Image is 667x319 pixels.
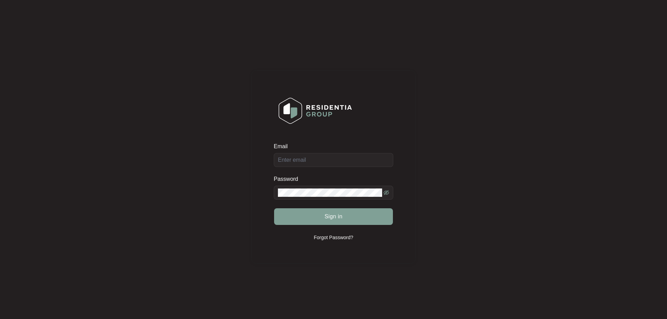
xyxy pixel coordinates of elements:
[314,234,353,241] p: Forgot Password?
[274,208,393,225] button: Sign in
[274,153,393,167] input: Email
[384,190,389,195] span: eye-invisible
[274,93,356,128] img: Login Logo
[274,176,303,183] label: Password
[324,212,343,221] span: Sign in
[278,188,382,197] input: Password
[274,143,293,150] label: Email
